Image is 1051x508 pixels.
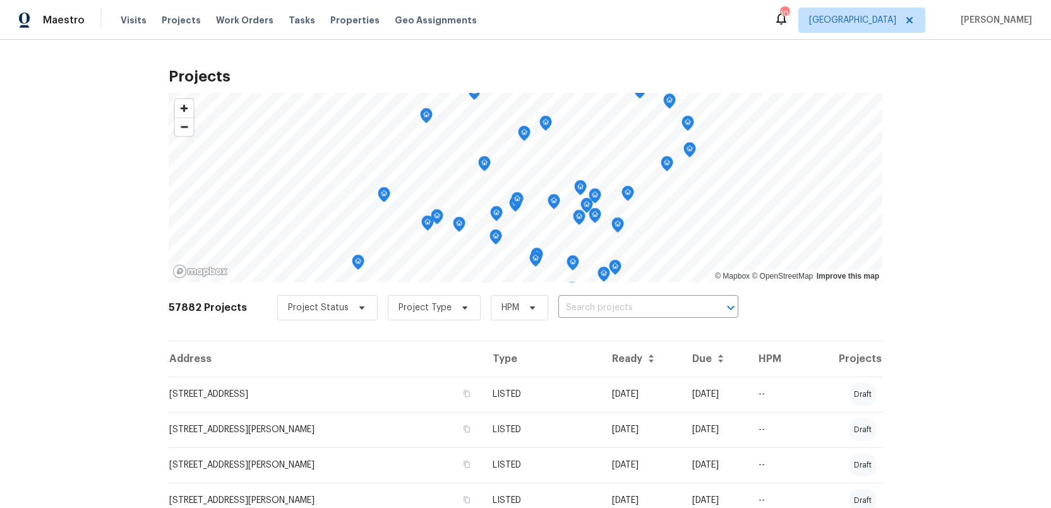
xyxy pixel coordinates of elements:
span: HPM [501,301,519,314]
div: Map marker [478,156,491,176]
div: Map marker [378,187,390,207]
div: Map marker [518,126,531,145]
span: [PERSON_NAME] [956,14,1032,27]
div: Map marker [573,210,586,229]
td: [STREET_ADDRESS][PERSON_NAME] [169,412,483,447]
span: [GEOGRAPHIC_DATA] [809,14,896,27]
th: Ready [602,341,682,377]
td: [STREET_ADDRESS] [169,377,483,412]
th: Projects [802,341,882,377]
div: Map marker [420,108,433,128]
div: Map marker [574,180,587,200]
button: Copy Address [461,388,472,399]
div: Map marker [529,251,542,271]
button: Copy Address [461,423,472,435]
a: OpenStreetMap [752,272,813,281]
span: Projects [162,14,201,27]
td: [DATE] [682,377,749,412]
td: [DATE] [602,447,682,483]
span: Project Status [288,301,349,314]
div: Map marker [622,186,634,205]
span: Geo Assignments [395,14,477,27]
div: Map marker [661,156,673,176]
th: Due [682,341,749,377]
span: Properties [330,14,380,27]
td: LISTED [483,412,602,447]
td: [DATE] [682,412,749,447]
a: Improve this map [817,272,879,281]
span: Maestro [43,14,85,27]
td: LISTED [483,377,602,412]
div: Map marker [598,267,610,286]
div: Map marker [682,116,694,135]
div: Map marker [580,198,593,217]
span: Project Type [399,301,452,314]
div: Map marker [531,248,543,267]
a: Mapbox [715,272,750,281]
th: Address [169,341,483,377]
input: Search projects [558,298,703,318]
button: Copy Address [461,459,472,470]
button: Copy Address [461,494,472,505]
div: draft [849,383,877,406]
td: [DATE] [682,447,749,483]
h2: 57882 Projects [169,301,247,314]
div: Map marker [453,217,465,236]
td: [DATE] [602,412,682,447]
td: -- [748,447,802,483]
div: Map marker [589,208,601,227]
button: Open [722,299,740,317]
div: draft [849,418,877,441]
button: Zoom in [175,99,193,118]
div: Map marker [490,206,503,226]
div: Map marker [431,209,443,229]
div: Map marker [511,192,524,212]
div: Map marker [509,197,522,216]
div: Map marker [634,83,646,103]
div: Map marker [567,255,579,275]
h2: Projects [169,70,882,83]
div: Map marker [683,142,696,162]
div: 101 [780,8,789,20]
td: -- [748,377,802,412]
div: Map marker [566,282,579,301]
td: [DATE] [602,377,682,412]
div: Map marker [421,215,434,235]
div: Map marker [611,217,624,237]
td: [STREET_ADDRESS][PERSON_NAME] [169,447,483,483]
th: Type [483,341,602,377]
button: Zoom out [175,118,193,136]
div: Map marker [609,260,622,279]
span: Visits [121,14,147,27]
canvas: Map [169,93,882,282]
td: -- [748,412,802,447]
span: Work Orders [216,14,273,27]
div: Map marker [489,229,502,249]
div: Map marker [539,116,552,135]
a: Mapbox homepage [172,264,228,279]
div: draft [849,454,877,476]
span: Tasks [289,16,315,25]
div: Map marker [468,85,481,104]
th: HPM [748,341,802,377]
div: Map marker [548,194,560,214]
div: Map marker [663,94,676,113]
td: LISTED [483,447,602,483]
div: Map marker [589,188,601,208]
div: Map marker [352,255,364,274]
